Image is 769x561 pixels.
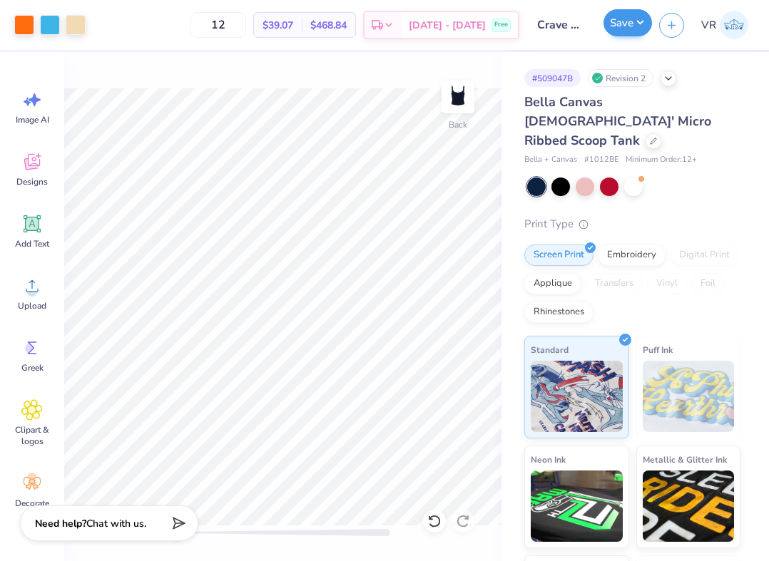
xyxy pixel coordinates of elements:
span: # 1012BE [584,154,618,166]
div: Revision 2 [588,69,653,87]
img: Puff Ink [643,361,735,432]
div: Transfers [586,273,643,294]
div: Screen Print [524,245,594,266]
span: Decorate [15,498,49,509]
span: Bella Canvas [DEMOGRAPHIC_DATA]' Micro Ribbed Scoop Tank [524,93,711,149]
span: Puff Ink [643,342,673,357]
span: Image AI [16,114,49,125]
img: Metallic & Glitter Ink [643,470,735,542]
span: Add Text [15,238,49,249]
span: Upload [18,300,46,312]
span: Bella + Canvas [524,154,577,166]
span: $468.84 [310,18,347,33]
span: Minimum Order: 12 + [626,154,697,166]
span: Chat with us. [86,517,146,530]
img: Back [444,83,472,111]
div: Embroidery [598,245,666,266]
span: $39.07 [263,18,293,33]
img: Neon Ink [531,470,623,542]
div: Back [449,118,467,131]
span: Standard [531,342,569,357]
div: Rhinestones [524,302,594,323]
span: Neon Ink [531,452,566,467]
span: [DATE] - [DATE] [409,18,486,33]
span: Designs [16,176,48,187]
input: Untitled Design [526,11,596,39]
span: Clipart & logos [9,424,56,447]
div: Applique [524,273,581,294]
div: # 509047B [524,69,581,87]
input: – – [190,12,246,38]
div: Print Type [524,216,740,232]
span: Free [494,20,508,30]
span: VR [701,17,716,34]
img: Standard [531,361,623,432]
span: Greek [21,362,44,374]
strong: Need help? [35,517,86,530]
a: VR [695,11,755,39]
div: Vinyl [647,273,687,294]
button: Save [604,9,652,36]
img: Val Rhey Lodueta [720,11,748,39]
span: Metallic & Glitter Ink [643,452,727,467]
div: Foil [691,273,725,294]
div: Digital Print [670,245,739,266]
